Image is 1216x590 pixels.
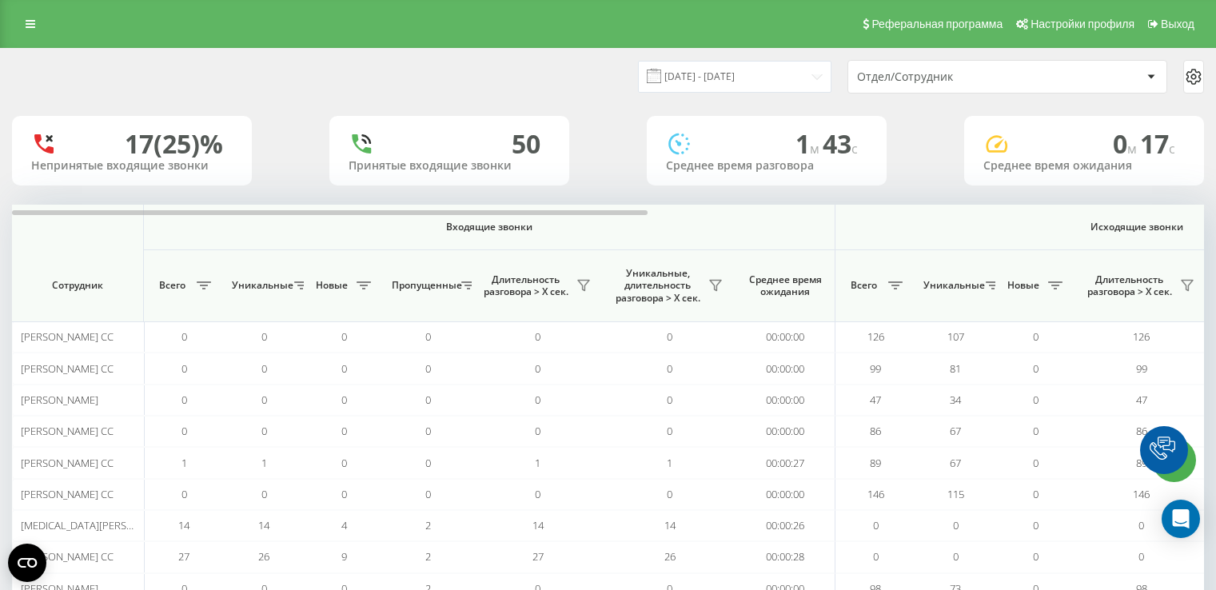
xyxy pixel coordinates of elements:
[480,273,572,298] span: Длительность разговора > Х сек.
[667,424,672,438] span: 0
[947,487,964,501] span: 115
[871,18,1003,30] span: Реферальная программа
[261,456,267,470] span: 1
[258,518,269,532] span: 14
[1033,518,1039,532] span: 0
[664,518,676,532] span: 14
[1033,329,1039,344] span: 0
[947,329,964,344] span: 107
[535,424,540,438] span: 0
[181,393,187,407] span: 0
[1136,424,1147,438] span: 86
[1162,500,1200,538] div: Open Intercom Messenger
[26,279,130,292] span: Сотрудник
[341,393,347,407] span: 0
[950,393,961,407] span: 34
[31,159,233,173] div: Непринятые входящие звонки
[667,329,672,344] span: 0
[1033,424,1039,438] span: 0
[873,518,879,532] span: 0
[21,424,114,438] span: [PERSON_NAME] CC
[736,510,835,541] td: 00:00:26
[667,487,672,501] span: 0
[21,329,114,344] span: [PERSON_NAME] CC
[258,549,269,564] span: 26
[341,456,347,470] span: 0
[425,518,431,532] span: 2
[1083,273,1175,298] span: Длительность разговора > Х сек.
[983,159,1185,173] div: Среднее время ожидания
[857,70,1048,84] div: Отдел/Сотрудник
[392,279,456,292] span: Пропущенные
[1033,549,1039,564] span: 0
[1136,361,1147,376] span: 99
[152,279,192,292] span: Всего
[823,126,858,161] span: 43
[185,221,793,233] span: Входящие звонки
[532,518,544,532] span: 14
[261,329,267,344] span: 0
[1033,361,1039,376] span: 0
[21,456,114,470] span: [PERSON_NAME] CC
[21,549,114,564] span: [PERSON_NAME] СС
[867,487,884,501] span: 146
[1136,393,1147,407] span: 47
[1138,518,1144,532] span: 0
[425,361,431,376] span: 0
[532,549,544,564] span: 27
[923,279,981,292] span: Уникальные
[535,329,540,344] span: 0
[1113,126,1140,161] span: 0
[261,361,267,376] span: 0
[312,279,352,292] span: Новые
[21,361,114,376] span: [PERSON_NAME] CC
[1138,549,1144,564] span: 0
[667,361,672,376] span: 0
[736,353,835,384] td: 00:00:00
[1133,329,1150,344] span: 126
[1133,487,1150,501] span: 146
[341,487,347,501] span: 0
[1003,279,1043,292] span: Новые
[181,456,187,470] span: 1
[950,456,961,470] span: 67
[1033,393,1039,407] span: 0
[810,140,823,157] span: м
[870,393,881,407] span: 47
[21,487,114,501] span: [PERSON_NAME] CC
[425,549,431,564] span: 2
[261,424,267,438] span: 0
[1140,126,1175,161] span: 17
[953,518,959,532] span: 0
[341,361,347,376] span: 0
[950,424,961,438] span: 67
[736,541,835,572] td: 00:00:28
[1031,18,1134,30] span: Настройки профиля
[736,321,835,353] td: 00:00:00
[535,361,540,376] span: 0
[667,456,672,470] span: 1
[535,393,540,407] span: 0
[21,518,192,532] span: [MEDICAL_DATA][PERSON_NAME] CC
[341,424,347,438] span: 0
[21,393,98,407] span: [PERSON_NAME]
[1033,456,1039,470] span: 0
[181,424,187,438] span: 0
[535,487,540,501] span: 0
[950,361,961,376] span: 81
[795,126,823,161] span: 1
[512,129,540,159] div: 50
[736,479,835,510] td: 00:00:00
[870,361,881,376] span: 99
[1169,140,1175,157] span: c
[843,279,883,292] span: Всего
[261,393,267,407] span: 0
[341,518,347,532] span: 4
[667,393,672,407] span: 0
[181,361,187,376] span: 0
[261,487,267,501] span: 0
[870,424,881,438] span: 86
[873,549,879,564] span: 0
[178,518,189,532] span: 14
[8,544,46,582] button: Open CMP widget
